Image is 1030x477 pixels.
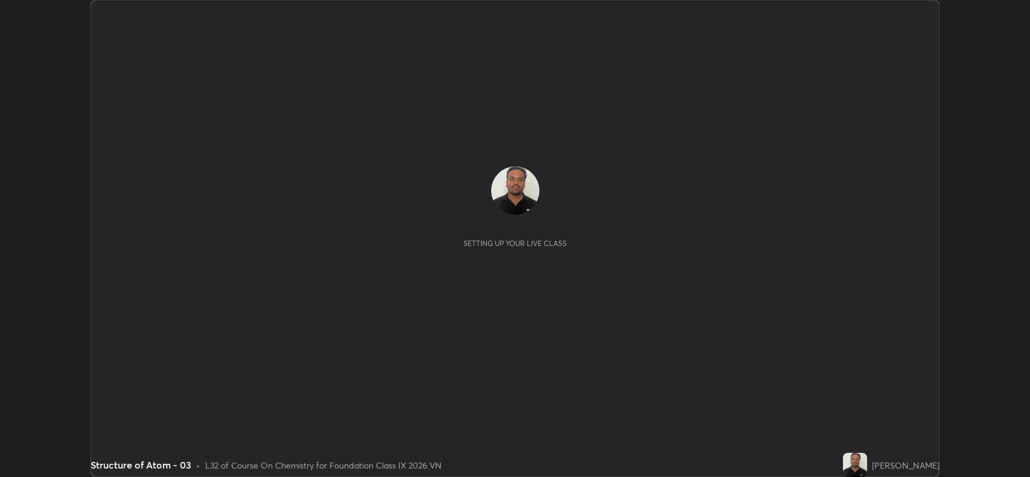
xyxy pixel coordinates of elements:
[872,459,939,472] div: [PERSON_NAME]
[491,166,539,215] img: c449bc7577714875aafd9c306618b106.jpg
[843,453,867,477] img: c449bc7577714875aafd9c306618b106.jpg
[91,458,191,472] div: Structure of Atom - 03
[463,239,567,248] div: Setting up your live class
[205,459,442,472] div: L32 of Course On Chemistry for Foundation Class IX 2026 VN
[196,459,200,472] div: •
